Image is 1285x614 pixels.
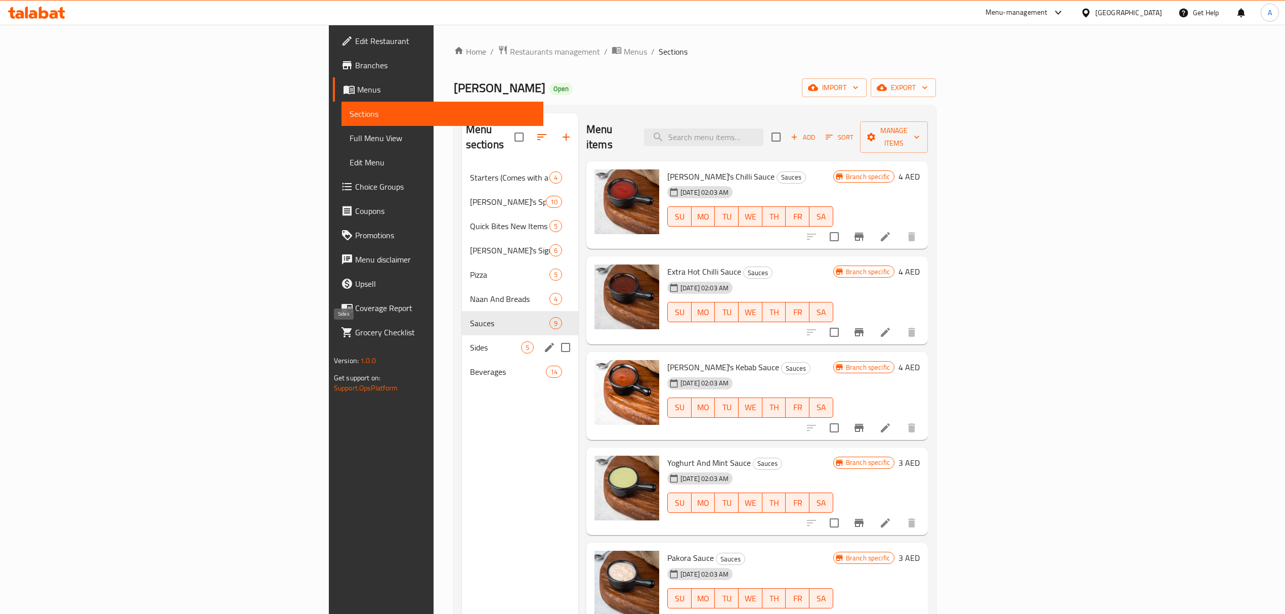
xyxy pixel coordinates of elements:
[676,188,733,197] span: [DATE] 02:03 AM
[813,400,829,415] span: SA
[813,591,829,606] span: SA
[790,400,805,415] span: FR
[549,317,562,329] div: items
[743,209,758,224] span: WE
[667,169,775,184] span: [PERSON_NAME]'s Chilli Sauce
[334,381,398,394] a: Support.OpsPlatform
[899,416,924,440] button: delete
[676,283,733,293] span: [DATE] 02:03 AM
[355,35,535,47] span: Edit Restaurant
[719,209,735,224] span: TU
[594,265,659,329] img: Extra Hot Chilli Sauce
[743,496,758,510] span: WE
[819,129,860,145] span: Sort items
[842,458,894,467] span: Branch specific
[546,197,562,207] span: 10
[522,343,533,353] span: 5
[624,46,647,58] span: Menus
[470,220,549,232] span: Quick Bites New Items
[333,296,543,320] a: Coverage Report
[786,302,809,322] button: FR
[350,108,535,120] span: Sections
[667,302,692,322] button: SU
[786,588,809,608] button: FR
[350,156,535,168] span: Edit Menu
[842,363,894,372] span: Branch specific
[847,320,871,344] button: Branch-specific-item
[549,171,562,184] div: items
[824,512,845,534] span: Select to update
[802,78,867,97] button: import
[898,169,920,184] h6: 4 AED
[333,77,543,102] a: Menus
[651,46,655,58] li: /
[809,302,833,322] button: SA
[549,83,573,95] div: Open
[777,171,805,183] span: Sauces
[498,45,600,58] a: Restaurants management
[766,400,782,415] span: TH
[696,591,711,606] span: MO
[715,302,739,322] button: TU
[824,417,845,438] span: Select to update
[586,122,632,152] h2: Menu items
[546,366,562,378] div: items
[470,366,546,378] span: Beverages
[672,305,688,320] span: SU
[550,173,562,183] span: 4
[676,378,733,388] span: [DATE] 02:03 AM
[672,591,688,606] span: SU
[868,124,920,150] span: Manage items
[549,269,562,281] div: items
[454,76,545,99] span: [PERSON_NAME]
[782,363,810,374] span: Sauces
[879,231,891,243] a: Edit menu item
[716,553,745,565] span: Sauces
[470,269,549,281] div: Pizza
[743,400,758,415] span: WE
[355,253,535,266] span: Menu disclaimer
[860,121,928,153] button: Manage items
[786,206,809,227] button: FR
[824,322,845,343] span: Select to update
[898,360,920,374] h6: 4 AED
[676,474,733,484] span: [DATE] 02:03 AM
[898,265,920,279] h6: 4 AED
[659,46,688,58] span: Sections
[360,354,376,367] span: 1.0.0
[604,46,608,58] li: /
[462,190,578,214] div: [PERSON_NAME]'s Specials10
[355,278,535,290] span: Upsell
[743,267,773,279] div: Sauces
[787,129,819,145] button: Add
[470,317,549,329] div: Sauces
[594,169,659,234] img: Charlie's Chilli Sauce
[550,319,562,328] span: 9
[333,223,543,247] a: Promotions
[667,398,692,418] button: SU
[879,517,891,529] a: Edit menu item
[871,78,936,97] button: export
[672,400,688,415] span: SU
[333,53,543,77] a: Branches
[676,569,733,579] span: [DATE] 02:03 AM
[810,81,859,94] span: import
[879,422,891,434] a: Edit menu item
[470,196,546,208] span: [PERSON_NAME]'s Specials
[667,588,692,608] button: SU
[462,165,578,190] div: Starters (Comes with a sauce of your Choice)4
[766,305,782,320] span: TH
[594,456,659,520] img: Yoghurt And Mint Sauce
[692,493,715,513] button: MO
[546,367,562,377] span: 14
[470,244,549,256] span: [PERSON_NAME]'s Signature Dishes
[341,126,543,150] a: Full Menu View
[739,493,762,513] button: WE
[667,264,741,279] span: Extra Hot Chilli Sauce
[813,209,829,224] span: SA
[826,131,853,143] span: Sort
[350,132,535,144] span: Full Menu View
[766,591,782,606] span: TH
[667,550,714,565] span: Pakora Sauce
[842,172,894,182] span: Branch specific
